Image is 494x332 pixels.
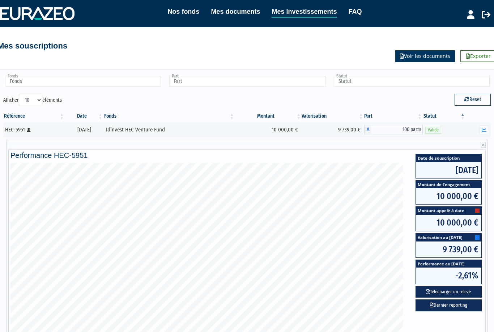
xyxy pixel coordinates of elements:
[416,154,481,162] span: Date de souscription
[416,260,481,268] span: Performance au [DATE]
[5,126,62,134] div: HEC-5951
[364,110,423,122] th: Part: activer pour trier la colonne par ordre croissant
[423,110,466,122] th: Statut : activer pour trier la colonne par ordre d&eacute;croissant
[395,50,455,62] a: Voir les documents
[302,122,364,137] td: 9 739,00 €
[65,110,103,122] th: Date: activer pour trier la colonne par ordre croissant
[106,126,232,134] div: Idinvest HEC Venture Fund
[211,7,260,17] a: Mes documents
[364,125,423,134] div: A - Idinvest HEC Venture Fund
[371,125,423,134] span: 100 parts
[167,7,199,17] a: Nos fonds
[3,110,65,122] th: Référence : activer pour trier la colonne par ordre croissant
[235,110,302,122] th: Montant: activer pour trier la colonne par ordre croissant
[416,188,481,204] span: 10 000,00 €
[10,151,484,159] h4: Performance HEC-5951
[416,299,482,311] a: Dernier reporting
[27,128,31,132] i: [Français] Personne physique
[416,215,481,231] span: 10 000,00 €
[455,94,491,105] button: Reset
[67,126,101,134] div: [DATE]
[416,234,481,241] span: Valorisation au [DATE]
[349,7,362,17] a: FAQ
[416,268,481,283] span: -2,61%
[103,110,235,122] th: Fonds: activer pour trier la colonne par ordre croissant
[3,94,62,106] label: Afficher éléments
[364,125,371,134] span: A
[416,207,481,215] span: Montant appelé à date
[416,286,482,298] button: Télécharger un relevé
[416,181,481,188] span: Montant de l'engagement
[425,127,441,134] span: Valide
[302,110,364,122] th: Valorisation: activer pour trier la colonne par ordre croissant
[416,241,481,257] span: 9 739,00 €
[272,7,337,18] a: Mes investissements
[19,94,42,106] select: Afficheréléments
[416,162,481,178] span: [DATE]
[235,122,302,137] td: 10 000,00 €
